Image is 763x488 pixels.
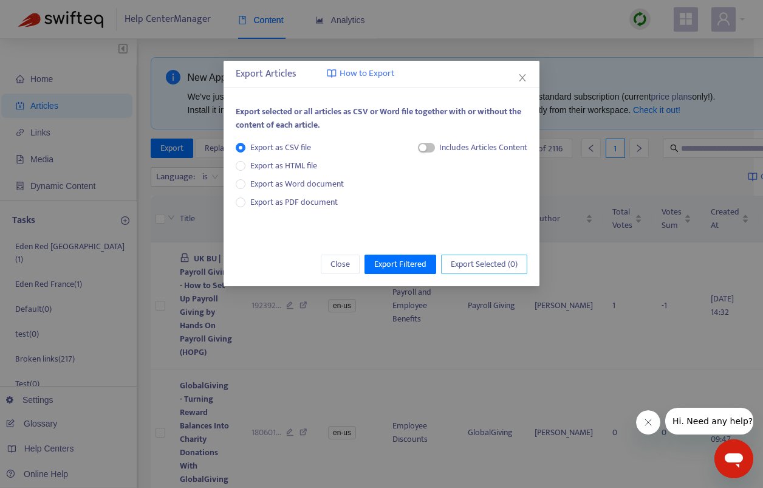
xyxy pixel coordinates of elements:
button: Close [321,255,360,274]
div: Includes Articles Content [439,141,527,154]
button: Export Selected (0) [441,255,527,274]
span: How to Export [340,67,394,81]
span: Export selected or all articles as CSV or Word file together with or without the content of each ... [236,105,521,132]
span: close [518,73,527,83]
img: image-link [327,69,337,78]
div: Export Articles [236,67,527,81]
span: Export as HTML file [245,159,322,173]
button: Export Filtered [364,255,436,274]
span: Export as PDF document [250,195,338,209]
button: Close [516,71,529,84]
span: Export as Word document [245,177,349,191]
iframe: Message from company [665,408,753,435]
span: Export as CSV file [245,141,316,154]
span: Export Filtered [374,258,426,271]
a: How to Export [327,67,394,81]
span: Close [330,258,350,271]
iframe: Close message [636,410,660,435]
iframe: Button to launch messaging window [714,439,753,478]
